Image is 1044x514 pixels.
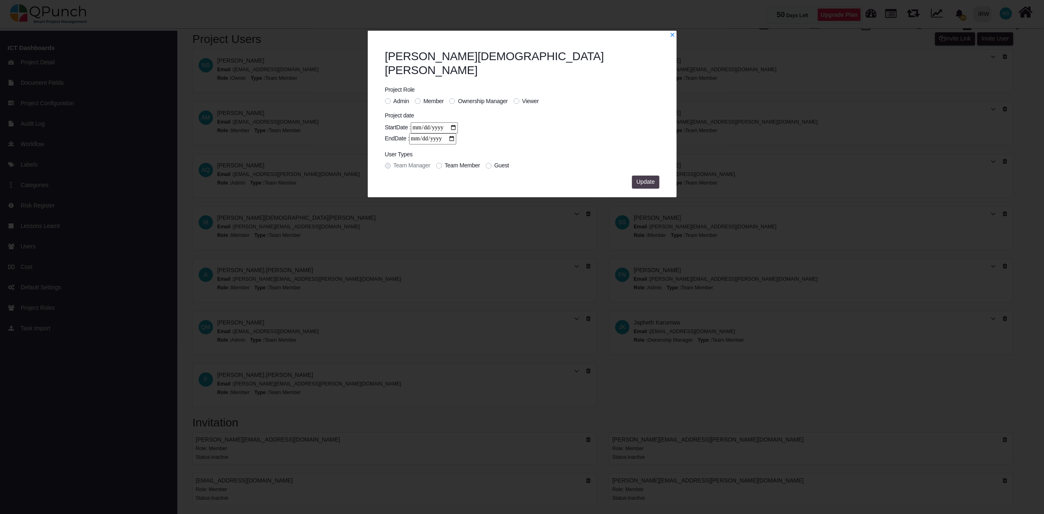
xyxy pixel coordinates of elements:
span: Guest [494,162,509,169]
button: Update [632,176,659,189]
span: Ownership Manager [458,98,507,104]
legend: Project date [385,111,458,122]
svg: x [670,32,675,38]
span: Update [636,178,655,185]
span: Team Manager [394,162,430,169]
span: Team Member [445,162,480,169]
span: Admin [394,98,409,104]
span: Member [423,98,444,104]
span: Viewer [522,98,539,104]
div: StartDate : EndDate : [385,122,458,144]
h2: [PERSON_NAME][DEMOGRAPHIC_DATA][PERSON_NAME] [385,50,659,77]
legend: Project Role [385,86,545,97]
legend: User Types [385,150,515,161]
